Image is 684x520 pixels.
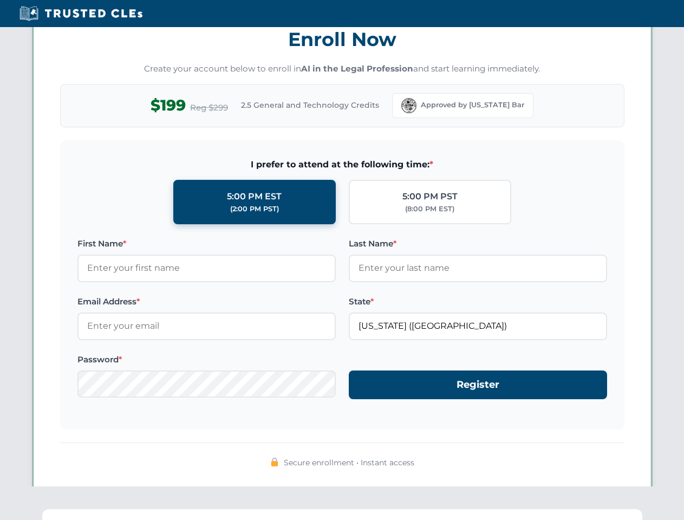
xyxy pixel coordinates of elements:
[227,190,282,204] div: 5:00 PM EST
[349,237,607,250] label: Last Name
[301,63,413,74] strong: AI in the Legal Profession
[16,5,146,22] img: Trusted CLEs
[77,353,336,366] label: Password
[349,295,607,308] label: State
[60,22,624,56] h3: Enroll Now
[349,255,607,282] input: Enter your last name
[270,458,279,466] img: 🔒
[349,313,607,340] input: Florida (FL)
[402,190,458,204] div: 5:00 PM PST
[60,63,624,75] p: Create your account below to enroll in and start learning immediately.
[77,295,336,308] label: Email Address
[77,158,607,172] span: I prefer to attend at the following time:
[349,370,607,399] button: Register
[151,93,186,118] span: $199
[77,313,336,340] input: Enter your email
[77,255,336,282] input: Enter your first name
[230,204,279,214] div: (2:00 PM PST)
[421,100,524,110] span: Approved by [US_STATE] Bar
[241,99,379,111] span: 2.5 General and Technology Credits
[190,101,228,114] span: Reg $299
[405,204,454,214] div: (8:00 PM EST)
[401,98,416,113] img: Florida Bar
[284,457,414,469] span: Secure enrollment • Instant access
[77,237,336,250] label: First Name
